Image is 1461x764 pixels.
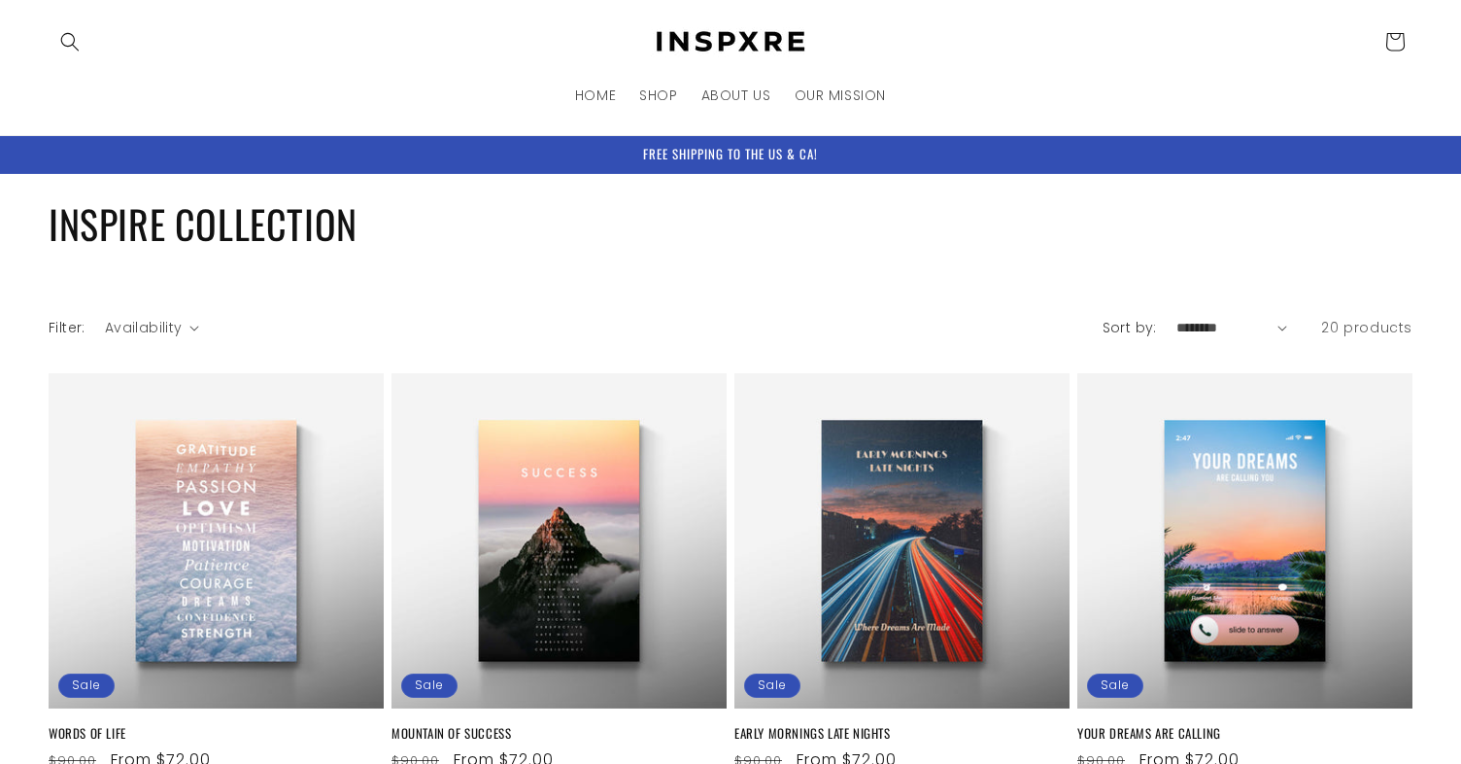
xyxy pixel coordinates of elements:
span: FREE SHIPPING TO THE US & CA! [643,144,818,163]
label: Sort by: [1103,318,1157,337]
span: 20 products [1321,318,1412,337]
a: INSPXRE [636,19,826,64]
a: WORDS OF LIFE [49,725,384,742]
h1: INSPIRE COLLECTION [49,198,1412,249]
a: SHOP [628,75,689,116]
summary: Search [49,20,91,63]
span: ABOUT US [701,87,771,104]
div: Announcement [49,136,1412,173]
img: INSPXRE [643,27,818,57]
a: ABOUT US [690,75,783,116]
span: HOME [575,87,616,104]
span: SHOP [639,87,677,104]
a: EARLY MORNINGS LATE NIGHTS [734,725,1070,742]
span: OUR MISSION [795,87,887,104]
a: OUR MISSION [783,75,899,116]
a: MOUNTAIN OF SUCCESS [391,725,727,742]
h2: Filter: [49,318,85,338]
summary: Availability (0 selected) [105,318,199,338]
a: HOME [563,75,628,116]
a: YOUR DREAMS ARE CALLING [1077,725,1412,742]
span: Availability [105,318,183,337]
